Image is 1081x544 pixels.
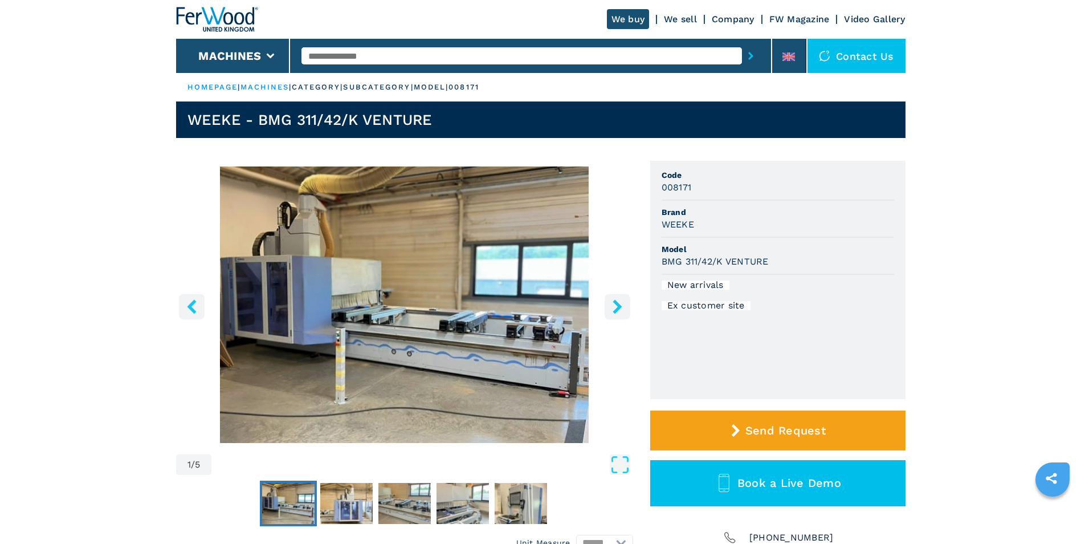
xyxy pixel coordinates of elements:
[662,206,894,218] span: Brand
[662,301,750,310] div: Ex customer site
[262,483,315,524] img: c415a2099fdcc4f32ca89310dc82dd66
[448,82,479,92] p: 008171
[492,481,549,526] button: Go to Slide 5
[769,14,830,25] a: FW Magazine
[179,294,205,319] button: left-button
[292,82,344,92] p: category |
[434,481,491,526] button: Go to Slide 4
[176,7,258,32] img: Ferwood
[737,476,841,490] span: Book a Live Demo
[414,82,449,92] p: model |
[650,460,905,506] button: Book a Live Demo
[745,424,826,437] span: Send Request
[662,169,894,181] span: Code
[376,481,433,526] button: Go to Slide 3
[605,294,630,319] button: right-button
[844,14,905,25] a: Video Gallery
[176,167,633,443] img: CNC Machine Centres With Pod And Rail WEEKE BMG 311/42/K VENTURE
[662,255,769,268] h3: BMG 311/42/K VENTURE
[176,167,633,443] div: Go to Slide 1
[343,82,413,92] p: subcategory |
[187,83,238,91] a: HOMEPAGE
[607,9,650,29] a: We buy
[662,281,729,290] div: New arrivals
[214,454,630,475] button: Open Fullscreen
[664,14,697,25] a: We sell
[191,460,195,469] span: /
[240,83,289,91] a: machines
[742,43,760,69] button: submit-button
[260,481,317,526] button: Go to Slide 1
[187,111,433,129] h1: WEEKE - BMG 311/42/K VENTURE
[495,483,547,524] img: d320d43d5d0618319d43866697d3eed0
[1037,464,1066,493] a: sharethis
[650,411,905,450] button: Send Request
[176,481,633,526] nav: Thumbnail Navigation
[819,50,830,62] img: Contact us
[318,481,375,526] button: Go to Slide 2
[437,483,489,524] img: c4ebcb39c8c80a7f5bff64cbe8aa0088
[198,49,261,63] button: Machines
[662,181,692,194] h3: 008171
[662,243,894,255] span: Model
[289,83,291,91] span: |
[807,39,905,73] div: Contact us
[238,83,240,91] span: |
[712,14,754,25] a: Company
[187,460,191,469] span: 1
[378,483,431,524] img: 7a704a193f78176fcaf4640d3ed50c40
[195,460,200,469] span: 5
[662,218,694,231] h3: WEEKE
[320,483,373,524] img: c991c851b4d415792d771992e09296de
